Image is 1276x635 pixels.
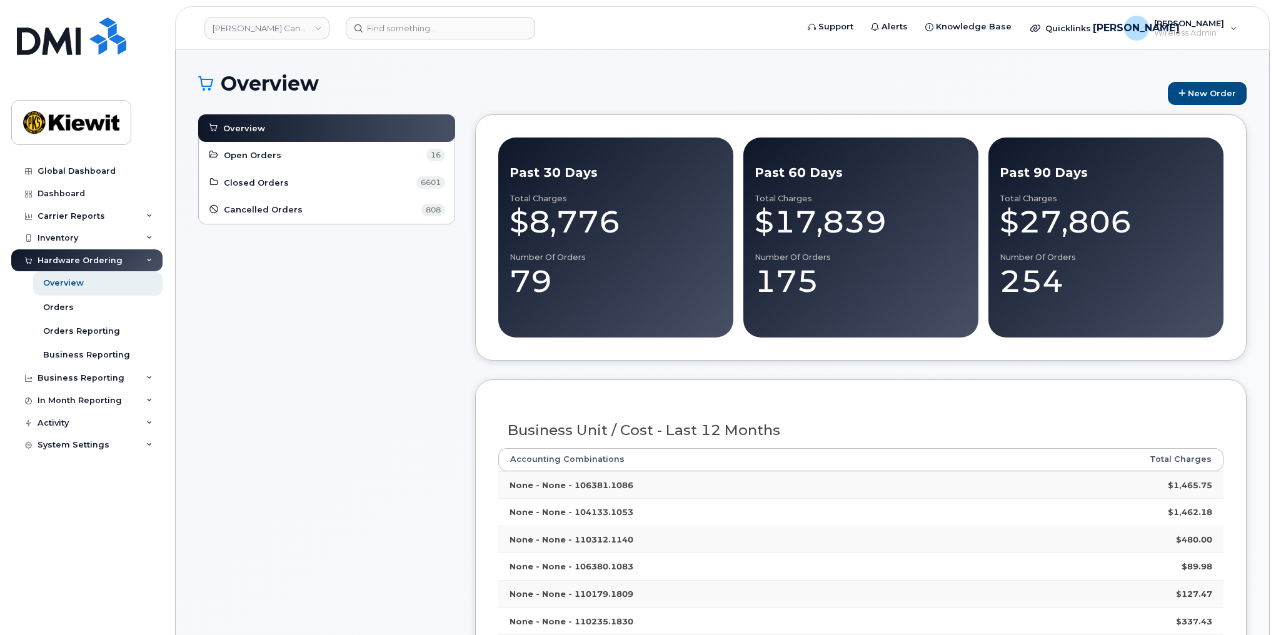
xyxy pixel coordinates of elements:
strong: None - None - 104133.1053 [510,507,633,517]
span: Open Orders [224,149,281,161]
strong: $127.47 [1176,589,1212,599]
div: Total Charges [1000,194,1212,204]
span: 6601 [416,176,445,189]
span: Cancelled Orders [224,204,303,216]
a: New Order [1168,82,1247,105]
div: Number of Orders [755,252,967,262]
div: Total Charges [755,194,967,204]
strong: None - None - 106381.1086 [510,480,633,490]
span: Closed Orders [224,177,289,189]
div: 254 [1000,262,1212,300]
strong: $1,462.18 [1168,507,1212,517]
strong: $1,465.75 [1168,480,1212,490]
h3: Business Unit / Cost - Last 12 Months [508,422,1214,438]
div: $17,839 [755,203,967,241]
strong: $89.98 [1182,561,1212,571]
div: Number of Orders [510,252,722,262]
a: Closed Orders 6601 [208,175,445,190]
th: Accounting Combinations [498,448,963,471]
div: 79 [510,262,722,300]
th: Total Charges [963,448,1223,471]
div: Past 60 Days [755,164,967,182]
div: Total Charges [510,194,722,204]
a: Open Orders 16 [208,147,445,162]
a: Cancelled Orders 808 [208,202,445,217]
strong: None - None - 106380.1083 [510,561,633,571]
strong: $480.00 [1176,534,1212,544]
div: Number of Orders [1000,252,1212,262]
strong: $337.43 [1176,616,1212,626]
span: 808 [421,204,445,216]
div: $27,806 [1000,203,1212,241]
span: 16 [426,149,445,161]
div: Past 30 Days [510,164,722,182]
h1: Overview [198,72,1162,94]
strong: None - None - 110235.1830 [510,616,633,626]
div: $8,776 [510,203,722,241]
a: Overview [208,121,446,136]
span: Overview [223,122,265,134]
div: Past 90 Days [1000,164,1212,182]
div: 175 [755,262,967,300]
strong: None - None - 110312.1140 [510,534,633,544]
strong: None - None - 110179.1809 [510,589,633,599]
